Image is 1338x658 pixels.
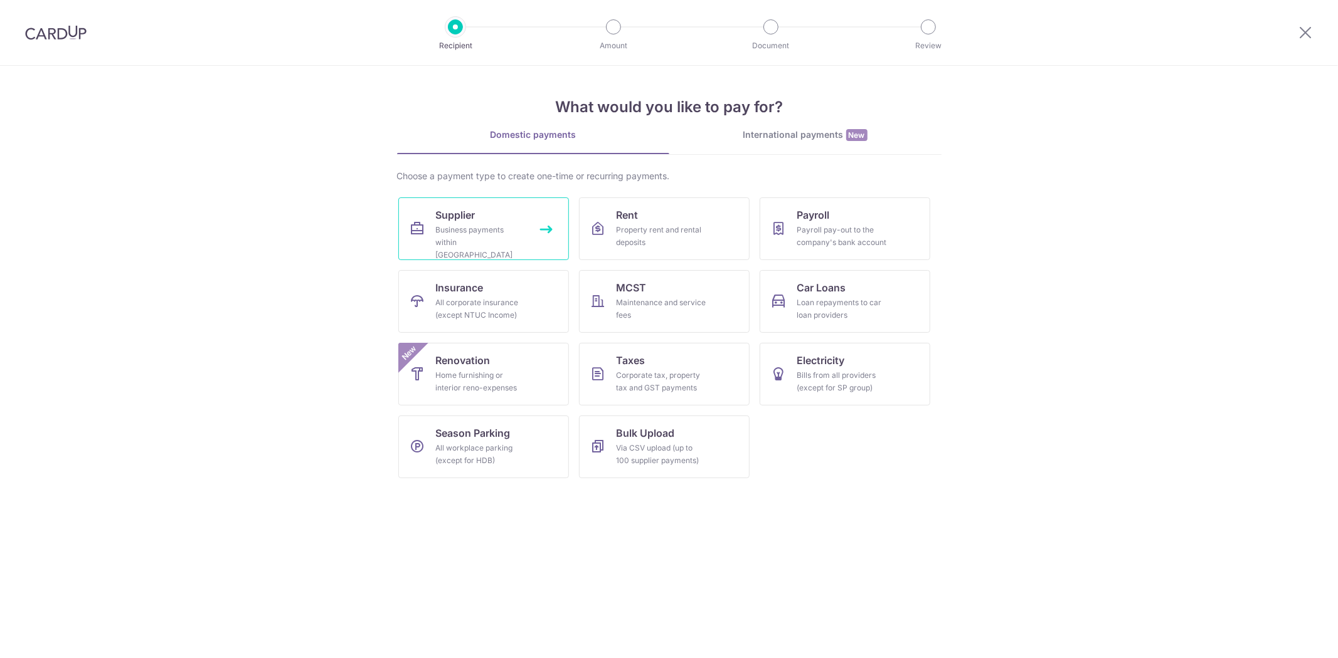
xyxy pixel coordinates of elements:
[617,426,675,441] span: Bulk Upload
[725,39,817,52] p: Document
[567,39,660,52] p: Amount
[797,369,888,394] div: Bills from all providers (except for SP group)
[797,207,830,222] span: Payroll
[797,296,888,321] div: Loan repayments to car loan providers
[28,9,54,20] span: Help
[617,353,645,368] span: Taxes
[617,369,707,394] div: Corporate tax, property tax and GST payments
[617,224,707,249] div: Property rent and rental deposits
[579,197,750,260] a: RentProperty rent and rental deposits
[760,270,930,333] a: Car LoansLoan repayments to car loan providers
[397,170,942,182] div: Choose a payment type to create one-time or recurring payments.
[111,9,137,20] span: Help
[617,296,707,321] div: Maintenance and service fees
[617,207,639,222] span: Rent
[579,270,750,333] a: MCSTMaintenance and service fees
[398,343,569,405] a: RenovationHome furnishing or interior reno-expensesNew
[760,343,930,405] a: ElectricityBills from all providers (except for SP group)
[579,343,750,405] a: TaxesCorporate tax, property tax and GST payments
[436,442,526,467] div: All workplace parking (except for HDB)
[882,39,975,52] p: Review
[760,197,930,260] a: PayrollPayroll pay-out to the company's bank account
[436,426,511,441] span: Season Parking
[436,224,526,261] div: Business payments within [GEOGRAPHIC_DATA]
[797,353,845,368] span: Electricity
[797,224,888,249] div: Payroll pay-out to the company's bank account
[846,129,868,141] span: New
[398,343,419,363] span: New
[397,128,669,141] div: Domestic payments
[669,128,942,142] div: International payments
[398,415,569,478] a: Season ParkingAll workplace parking (except for HDB)
[797,280,846,295] span: Car Loans
[25,25,87,40] img: CardUp
[617,442,707,467] div: Via CSV upload (up to 100 supplier payments)
[436,280,484,295] span: Insurance
[579,415,750,478] a: Bulk UploadVia CSV upload (up to 100 supplier payments)
[436,296,526,321] div: All corporate insurance (except NTUC Income)
[397,96,942,118] h4: What would you like to pay for?
[398,197,569,260] a: SupplierBusiness payments within [GEOGRAPHIC_DATA]
[409,39,502,52] p: Recipient
[398,270,569,333] a: InsuranceAll corporate insurance (except NTUC Income)
[617,280,647,295] span: MCST
[436,207,475,222] span: Supplier
[436,353,491,368] span: Renovation
[436,369,526,394] div: Home furnishing or interior reno-expenses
